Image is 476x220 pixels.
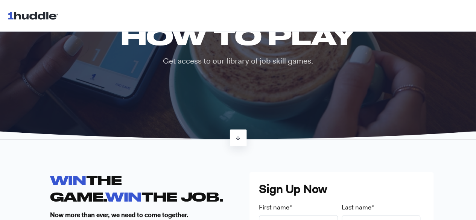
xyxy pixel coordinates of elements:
[115,56,361,67] p: Get access to our library of job skill games.
[342,203,371,211] span: Last name
[105,189,141,204] span: WIN
[115,22,361,50] h1: HOW TO PLAY
[50,211,189,219] strong: Now more than ever, we need to come together.
[259,203,289,211] span: First name
[50,173,86,187] span: WIN
[8,8,61,23] img: 1huddle
[50,173,224,203] strong: THE GAME. THE JOB.
[259,181,424,197] h3: Sign Up Now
